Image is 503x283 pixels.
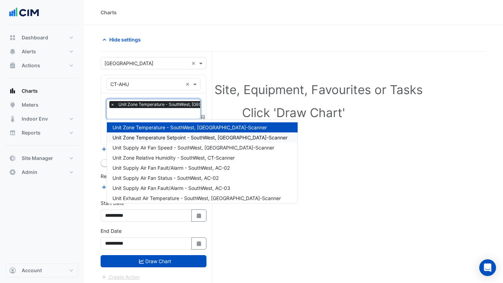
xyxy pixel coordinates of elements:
span: Unit Supply Air Fan Fault/Alarm - SouthWest, AC-03 [112,185,230,191]
div: Charts [101,9,117,16]
span: Unit Supply Air Fan Status - SouthWest, AC-02 [112,175,219,181]
app-icon: Meters [9,101,16,108]
button: Admin [6,165,78,179]
app-icon: Indoor Env [9,115,16,122]
app-icon: Site Manager [9,155,16,162]
span: Alerts [22,48,36,55]
label: Reference Lines [101,173,137,180]
app-escalated-ticket-create-button: Please draw the charts first [101,274,140,280]
app-icon: Reports [9,129,16,136]
button: Site Manager [6,151,78,165]
app-icon: Dashboard [9,34,16,41]
span: Unit Zone Temperature - SouthWest, CT-Scanner [112,124,267,130]
fa-icon: Select Date [196,240,202,246]
span: Unit Zone Temperature - SouthWest, CT-Scanner [117,101,256,108]
span: Meters [22,101,38,108]
button: Add Equipment [101,145,143,153]
button: Charts [6,84,78,98]
button: Actions [6,59,78,72]
label: Start Date [101,199,124,207]
button: Hide settings [101,33,145,46]
span: Account [22,267,42,274]
h1: Click 'Draw Chart' [116,105,471,120]
button: Draw Chart [101,255,206,267]
span: Actions [22,62,40,69]
span: Charts [22,87,38,94]
span: Admin [22,169,37,176]
span: Unit Supply Air Fan Fault/Alarm - SouthWest, AC-02 [112,165,230,171]
app-icon: Admin [9,169,16,176]
span: Unit Supply Air Fan Speed - SouthWest, CT-Scanner [112,145,274,151]
button: Dashboard [6,31,78,45]
h1: Select a Site, Equipment, Favourites or Tasks [116,82,471,97]
button: Add Reference Line [101,183,153,191]
span: Clear [191,60,197,67]
span: Reports [22,129,41,136]
span: Unit Exhaust Air Temperature - SouthWest, CT-Scanner [112,195,281,201]
div: Open Intercom Messenger [479,259,496,276]
app-icon: Alerts [9,48,16,55]
button: Alerts [6,45,78,59]
span: × [109,101,116,108]
label: End Date [101,227,122,235]
span: Choose Function [200,114,206,120]
span: Unit Zone Relative Humidity - SouthWest, CT-Scanner [112,155,235,161]
span: Unit Zone Temperature Setpoint - SouthWest, CT-Scanner [112,135,287,140]
button: Meters [6,98,78,112]
button: Account [6,263,78,277]
span: Indoor Env [22,115,48,122]
span: Site Manager [22,155,53,162]
button: Reports [6,126,78,140]
span: Clear [185,81,191,88]
app-icon: Charts [9,87,16,94]
span: Hide settings [109,36,141,43]
fa-icon: Select Date [196,213,202,219]
ng-dropdown-panel: Options list [107,119,298,204]
app-icon: Actions [9,62,16,69]
span: Dashboard [22,34,48,41]
img: Company Logo [8,6,40,20]
button: Indoor Env [6,112,78,126]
